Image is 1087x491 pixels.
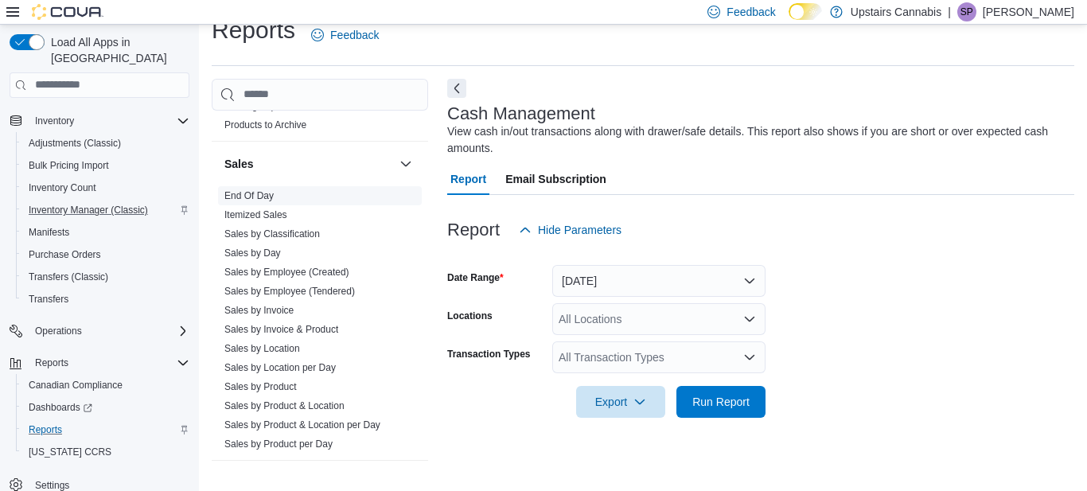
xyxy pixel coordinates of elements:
[224,419,380,431] span: Sales by Product & Location per Day
[447,348,530,360] label: Transaction Types
[447,123,1066,157] div: View cash in/out transactions along with drawer/safe details. This report also shows if you are s...
[29,321,88,341] button: Operations
[743,313,756,325] button: Open list of options
[29,379,123,392] span: Canadian Compliance
[743,351,756,364] button: Open list of options
[224,156,254,172] h3: Sales
[22,420,68,439] a: Reports
[948,2,951,21] p: |
[224,342,300,355] span: Sales by Location
[16,177,196,199] button: Inventory Count
[538,222,621,238] span: Hide Parameters
[224,228,320,240] a: Sales by Classification
[224,190,274,201] a: End Of Day
[224,400,345,411] a: Sales by Product & Location
[224,419,380,431] a: Sales by Product & Location per Day
[851,2,941,21] p: Upstairs Cannabis
[447,271,504,284] label: Date Range
[16,266,196,288] button: Transfers (Classic)
[212,186,428,460] div: Sales
[16,288,196,310] button: Transfers
[447,79,466,98] button: Next
[447,220,500,240] h3: Report
[212,14,295,46] h1: Reports
[22,398,99,417] a: Dashboards
[22,201,189,220] span: Inventory Manager (Classic)
[224,438,333,450] span: Sales by Product per Day
[29,353,75,372] button: Reports
[224,323,338,336] span: Sales by Invoice & Product
[29,271,108,283] span: Transfers (Classic)
[447,310,493,322] label: Locations
[692,394,750,410] span: Run Report
[505,163,606,195] span: Email Subscription
[22,223,189,242] span: Manifests
[29,226,69,239] span: Manifests
[16,154,196,177] button: Bulk Pricing Import
[29,181,96,194] span: Inventory Count
[35,115,74,127] span: Inventory
[22,245,107,264] a: Purchase Orders
[512,214,628,246] button: Hide Parameters
[983,2,1074,21] p: [PERSON_NAME]
[22,178,189,197] span: Inventory Count
[22,201,154,220] a: Inventory Manager (Classic)
[22,290,189,309] span: Transfers
[447,104,595,123] h3: Cash Management
[727,4,775,20] span: Feedback
[224,305,294,316] a: Sales by Invoice
[22,245,189,264] span: Purchase Orders
[676,386,766,418] button: Run Report
[224,380,297,393] span: Sales by Product
[224,361,336,374] span: Sales by Location per Day
[29,423,62,436] span: Reports
[224,304,294,317] span: Sales by Invoice
[16,374,196,396] button: Canadian Compliance
[224,362,336,373] a: Sales by Location per Day
[22,442,189,462] span: Washington CCRS
[22,156,189,175] span: Bulk Pricing Import
[305,19,385,51] a: Feedback
[16,132,196,154] button: Adjustments (Classic)
[789,3,822,20] input: Dark Mode
[396,154,415,173] button: Sales
[3,110,196,132] button: Inventory
[29,204,148,216] span: Inventory Manager (Classic)
[22,156,115,175] a: Bulk Pricing Import
[224,247,281,259] a: Sales by Day
[29,248,101,261] span: Purchase Orders
[957,2,976,21] div: Sean Paradis
[22,442,118,462] a: [US_STATE] CCRS
[29,353,189,372] span: Reports
[22,134,189,153] span: Adjustments (Classic)
[22,267,189,286] span: Transfers (Classic)
[29,401,92,414] span: Dashboards
[960,2,973,21] span: SP
[3,352,196,374] button: Reports
[29,111,189,131] span: Inventory
[224,267,349,278] a: Sales by Employee (Created)
[16,199,196,221] button: Inventory Manager (Classic)
[3,320,196,342] button: Operations
[16,441,196,463] button: [US_STATE] CCRS
[224,381,297,392] a: Sales by Product
[789,20,789,21] span: Dark Mode
[224,100,287,111] a: Catalog Export
[22,267,115,286] a: Transfers (Classic)
[16,244,196,266] button: Purchase Orders
[224,156,393,172] button: Sales
[22,134,127,153] a: Adjustments (Classic)
[29,137,121,150] span: Adjustments (Classic)
[29,293,68,306] span: Transfers
[224,343,300,354] a: Sales by Location
[224,285,355,298] span: Sales by Employee (Tendered)
[35,325,82,337] span: Operations
[224,208,287,221] span: Itemized Sales
[224,475,255,491] h3: Taxes
[586,386,656,418] span: Export
[224,266,349,279] span: Sales by Employee (Created)
[16,419,196,441] button: Reports
[576,386,665,418] button: Export
[22,398,189,417] span: Dashboards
